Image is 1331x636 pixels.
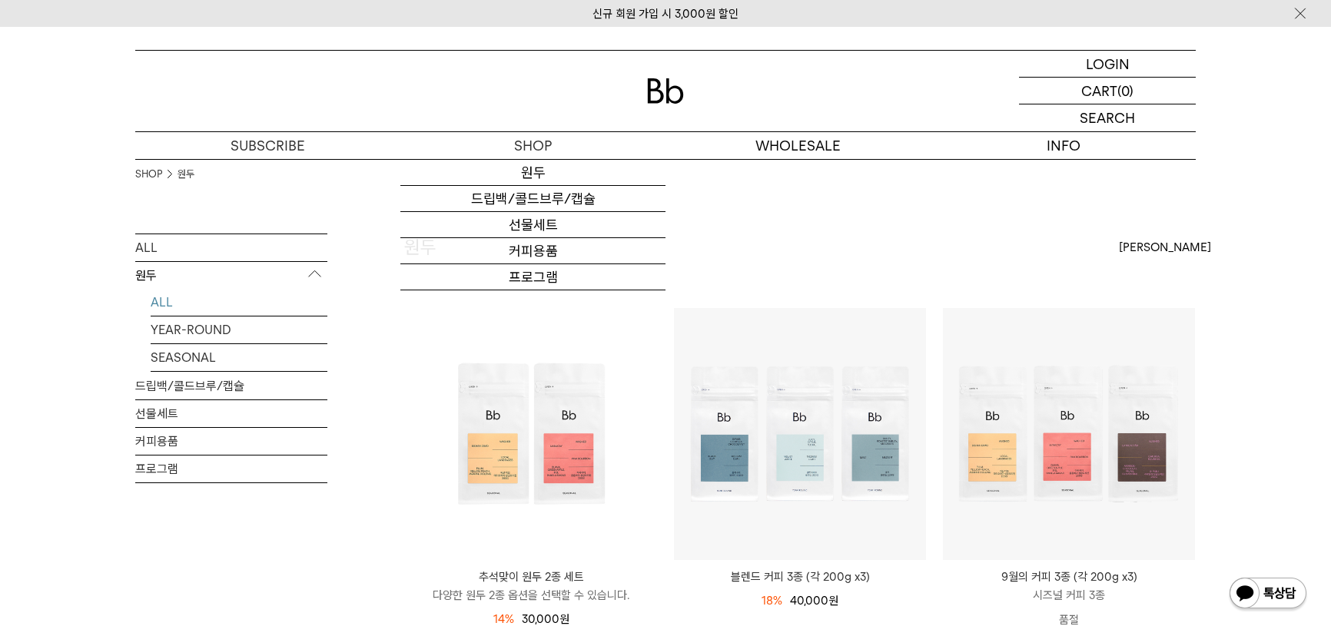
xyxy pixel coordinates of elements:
p: 추석맞이 원두 2종 세트 [405,568,657,586]
a: ALL [151,289,327,316]
a: 추석맞이 원두 2종 세트 다양한 원두 2종 옵션을 선택할 수 있습니다. [405,568,657,605]
a: 선물세트 [400,212,665,238]
p: WHOLESALE [665,132,931,159]
img: 카카오톡 채널 1:1 채팅 버튼 [1228,576,1308,613]
img: 추석맞이 원두 2종 세트 [405,308,657,560]
a: ALL [135,234,327,261]
a: 드립백/콜드브루/캡슐 [400,186,665,212]
a: SHOP [135,167,162,182]
a: 원두 [178,167,194,182]
p: CART [1081,78,1117,104]
a: SHOP [400,132,665,159]
a: 프로그램 [135,455,327,482]
a: YEAR-ROUND [151,316,327,343]
div: 14% [493,610,514,628]
p: LOGIN [1086,51,1130,77]
a: 원두 [400,160,665,186]
img: 블렌드 커피 3종 (각 200g x3) [674,308,926,560]
a: 선물세트 [135,400,327,427]
p: SEARCH [1080,104,1135,131]
img: 9월의 커피 3종 (각 200g x3) [943,308,1195,560]
p: INFO [931,132,1196,159]
p: 9월의 커피 3종 (각 200g x3) [943,568,1195,586]
p: (0) [1117,78,1134,104]
span: 원 [828,594,838,608]
p: 원두 [135,262,327,290]
a: SEASONAL [151,344,327,371]
img: 로고 [647,78,684,104]
a: LOGIN [1019,51,1196,78]
a: 프로그램 [400,264,665,290]
div: 18% [762,591,782,610]
span: 원 [559,612,569,626]
span: 30,000 [522,612,569,626]
a: 커피용품 [135,428,327,455]
a: SUBSCRIBE [135,132,400,159]
p: 다양한 원두 2종 옵션을 선택할 수 있습니다. [405,586,657,605]
a: 9월의 커피 3종 (각 200g x3) 시즈널 커피 3종 [943,568,1195,605]
a: CART (0) [1019,78,1196,104]
a: 커피용품 [400,238,665,264]
span: 40,000 [790,594,838,608]
a: 드립백/콜드브루/캡슐 [135,373,327,399]
a: 블렌드 커피 3종 (각 200g x3) [674,568,926,586]
a: 신규 회원 가입 시 3,000원 할인 [592,7,739,21]
p: 품절 [943,605,1195,635]
span: [PERSON_NAME] [1119,238,1211,257]
p: 시즈널 커피 3종 [943,586,1195,605]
